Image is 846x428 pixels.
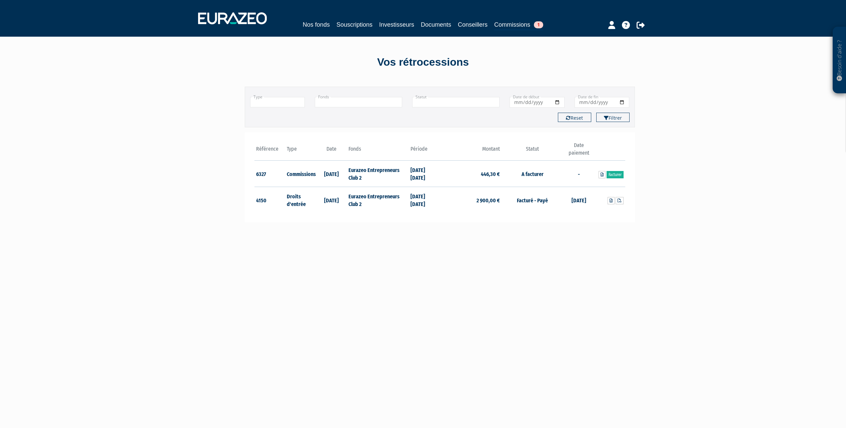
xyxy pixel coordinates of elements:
[347,161,408,187] td: Eurazeo Entrepreneurs Club 2
[285,161,316,187] td: Commissions
[836,30,843,90] p: Besoin d'aide ?
[409,187,440,213] td: [DATE] [DATE]
[233,55,613,70] div: Vos rétrocessions
[285,187,316,213] td: Droits d'entrée
[421,20,451,29] a: Documents
[409,161,440,187] td: [DATE] [DATE]
[254,187,285,213] td: 4150
[440,161,502,187] td: 446,30 €
[347,187,408,213] td: Eurazeo Entrepreneurs Club 2
[316,142,347,161] th: Date
[198,12,267,24] img: 1732889491-logotype_eurazeo_blanc_rvb.png
[347,142,408,161] th: Fonds
[458,20,488,29] a: Conseillers
[502,187,563,213] td: Facturé - Payé
[285,142,316,161] th: Type
[607,171,624,178] a: Facturer
[254,142,285,161] th: Référence
[534,21,543,28] span: 1
[409,142,440,161] th: Période
[316,187,347,213] td: [DATE]
[502,161,563,187] td: A facturer
[254,161,285,187] td: 6327
[502,142,563,161] th: Statut
[379,20,414,29] a: Investisseurs
[316,161,347,187] td: [DATE]
[563,142,594,161] th: Date paiement
[563,161,594,187] td: -
[563,187,594,213] td: [DATE]
[596,113,630,122] button: Filtrer
[336,20,372,29] a: Souscriptions
[440,142,502,161] th: Montant
[558,113,591,122] button: Reset
[494,20,543,30] a: Commissions1
[440,187,502,213] td: 2 900,00 €
[303,20,330,29] a: Nos fonds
